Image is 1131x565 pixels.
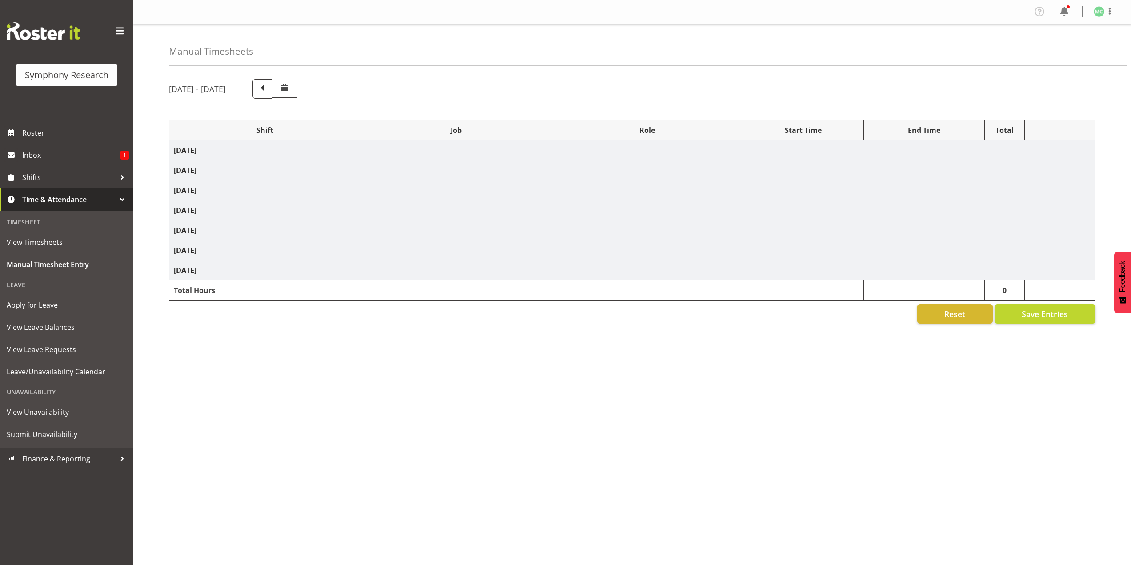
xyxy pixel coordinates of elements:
[365,125,547,136] div: Job
[25,68,108,82] div: Symphony Research
[1094,6,1104,17] img: matthew-coleman1906.jpg
[169,140,1095,160] td: [DATE]
[169,240,1095,260] td: [DATE]
[22,452,116,465] span: Finance & Reporting
[556,125,738,136] div: Role
[2,316,131,338] a: View Leave Balances
[22,126,129,140] span: Roster
[1119,261,1127,292] span: Feedback
[7,298,127,312] span: Apply for Leave
[174,125,356,136] div: Shift
[7,365,127,378] span: Leave/Unavailability Calendar
[169,84,226,94] h5: [DATE] - [DATE]
[169,280,360,301] td: Total Hours
[22,193,116,206] span: Time & Attendance
[7,22,80,40] img: Rosterit website logo
[7,236,127,249] span: View Timesheets
[1114,252,1131,313] button: Feedback - Show survey
[2,383,131,401] div: Unavailability
[984,280,1025,301] td: 0
[7,258,127,271] span: Manual Timesheet Entry
[2,294,131,316] a: Apply for Leave
[169,160,1095,180] td: [DATE]
[7,405,127,419] span: View Unavailability
[169,46,253,56] h4: Manual Timesheets
[917,304,993,324] button: Reset
[169,180,1095,200] td: [DATE]
[2,361,131,383] a: Leave/Unavailability Calendar
[7,321,127,334] span: View Leave Balances
[2,213,131,231] div: Timesheet
[944,308,965,320] span: Reset
[169,220,1095,240] td: [DATE]
[120,151,129,160] span: 1
[995,304,1095,324] button: Save Entries
[22,148,120,162] span: Inbox
[2,253,131,276] a: Manual Timesheet Entry
[22,171,116,184] span: Shifts
[1022,308,1068,320] span: Save Entries
[169,260,1095,280] td: [DATE]
[2,338,131,361] a: View Leave Requests
[2,423,131,445] a: Submit Unavailability
[868,125,980,136] div: End Time
[747,125,859,136] div: Start Time
[2,401,131,423] a: View Unavailability
[169,200,1095,220] td: [DATE]
[7,343,127,356] span: View Leave Requests
[2,276,131,294] div: Leave
[989,125,1020,136] div: Total
[2,231,131,253] a: View Timesheets
[7,428,127,441] span: Submit Unavailability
